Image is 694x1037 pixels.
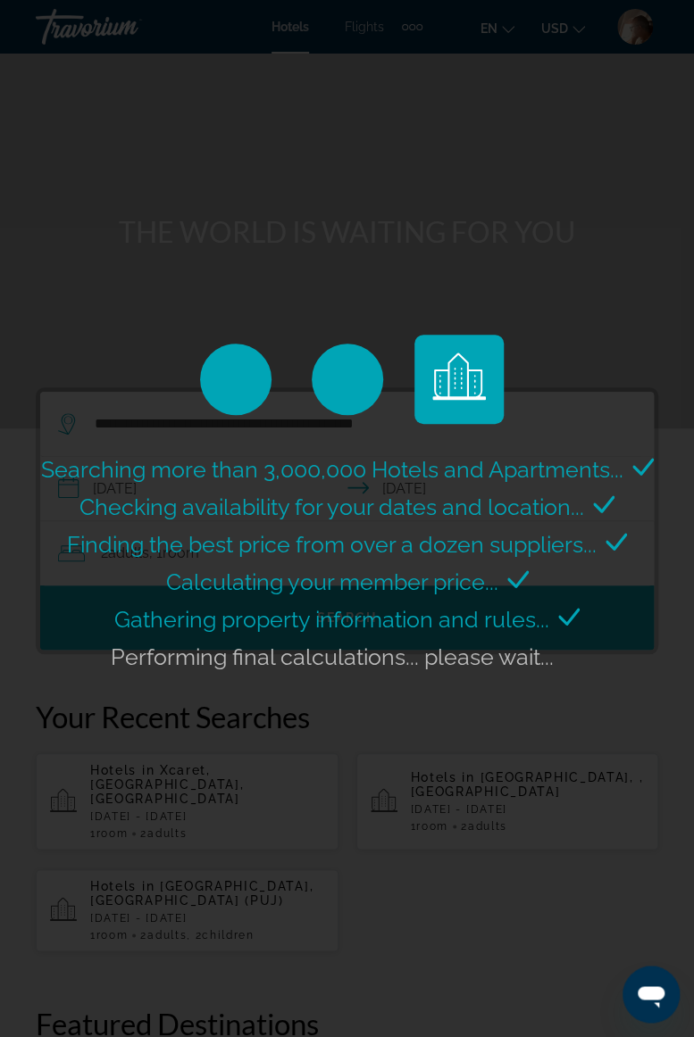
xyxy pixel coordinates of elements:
span: Performing final calculations... please wait... [111,643,554,670]
span: Gathering property information and rules... [114,606,549,633]
span: Calculating your member price... [166,568,498,595]
span: Checking availability for your dates and location... [79,494,584,520]
span: Searching more than 3,000,000 Hotels and Apartments... [41,456,623,483]
span: Finding the best price from over a dozen suppliers... [67,531,597,558]
iframe: Button to launch messaging window [623,966,680,1023]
